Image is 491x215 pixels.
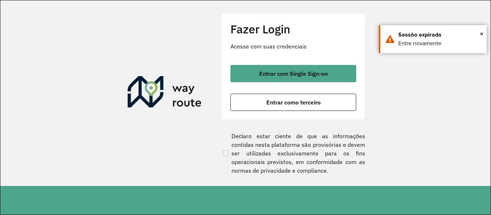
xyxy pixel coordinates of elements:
button: Fechar [480,28,483,39]
img: Roteirizador AmbevTech [128,76,202,111]
font: Fazer Login [230,22,290,37]
font: Entre novamente [398,40,441,46]
font: Declaro estar ciente de que as informações contidas nesta plataforma são provisórias e devem ser ... [231,132,365,174]
button: botão [230,65,356,82]
font: Sessão expirada [398,32,441,38]
font: × [480,30,483,38]
div: Sessão expirada [398,31,481,39]
font: Entrar como terceiro [266,99,321,106]
font: Entrar com Single Sign-on [259,70,328,77]
button: botão [230,94,356,111]
font: Acesse com suas credenciais [230,43,307,50]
